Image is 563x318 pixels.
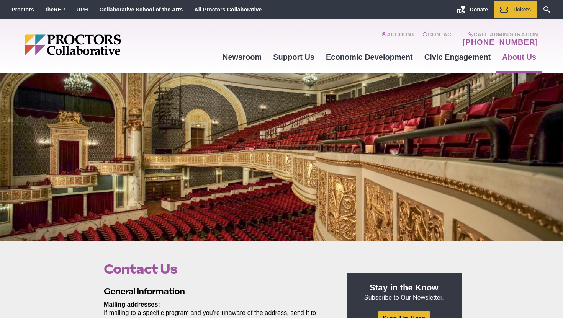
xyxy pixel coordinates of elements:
[370,283,439,292] strong: Stay in the Know
[11,7,34,13] a: Proctors
[77,7,88,13] a: UPH
[460,31,538,38] span: Call Administration
[419,47,496,67] a: Civic Engagement
[356,282,452,302] p: Subscribe to Our Newsletter.
[25,34,180,55] img: Proctors logo
[494,1,537,18] a: Tickets
[104,262,329,276] h1: Contact Us
[463,38,538,47] a: [PHONE_NUMBER]
[320,47,419,67] a: Economic Development
[104,285,329,297] h2: General Information
[194,7,262,13] a: All Proctors Collaborative
[267,47,320,67] a: Support Us
[100,7,183,13] a: Collaborative School of the Arts
[217,47,267,67] a: Newsroom
[470,7,488,13] span: Donate
[422,31,455,47] a: Contact
[496,47,542,67] a: About Us
[104,301,160,308] strong: Mailing addresses:
[451,1,494,18] a: Donate
[381,31,415,47] a: Account
[537,1,557,18] a: Search
[46,7,65,13] a: theREP
[512,7,531,13] span: Tickets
